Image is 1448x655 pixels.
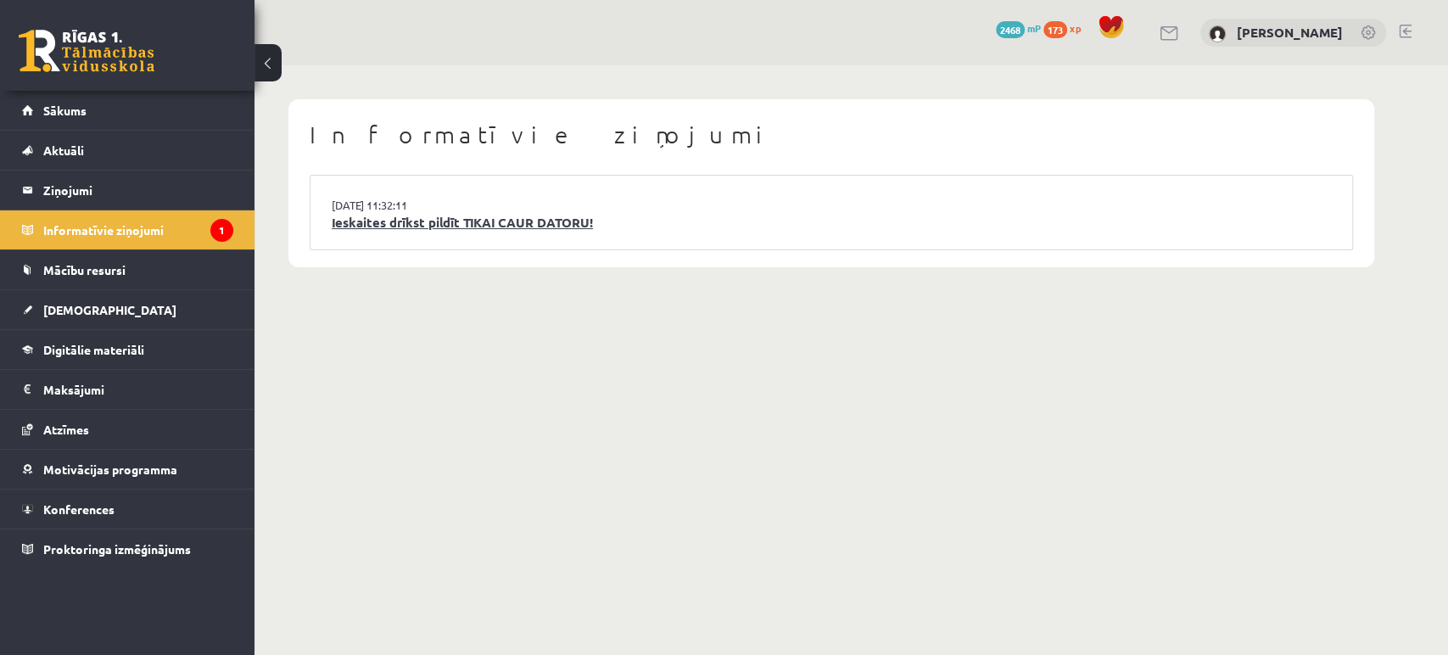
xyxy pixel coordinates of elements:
img: Jekaterina Zeļeņina [1209,25,1226,42]
span: Mācību resursi [43,262,126,277]
span: xp [1070,21,1081,35]
h1: Informatīvie ziņojumi [310,120,1353,149]
a: 173 xp [1043,21,1089,35]
a: Informatīvie ziņojumi1 [22,210,233,249]
a: Mācību resursi [22,250,233,289]
span: Proktoringa izmēģinājums [43,541,191,557]
span: Digitālie materiāli [43,342,144,357]
span: Motivācijas programma [43,462,177,477]
a: Ziņojumi [22,171,233,210]
a: [DEMOGRAPHIC_DATA] [22,290,233,329]
span: Sākums [43,103,87,118]
legend: Ziņojumi [43,171,233,210]
a: [DATE] 11:32:11 [332,197,459,214]
legend: Informatīvie ziņojumi [43,210,233,249]
span: Atzīmes [43,422,89,437]
a: Ieskaites drīkst pildīt TIKAI CAUR DATORU! [332,213,1331,232]
span: Aktuāli [43,143,84,158]
a: Proktoringa izmēģinājums [22,529,233,568]
span: [DEMOGRAPHIC_DATA] [43,302,176,317]
a: Sākums [22,91,233,130]
a: Motivācijas programma [22,450,233,489]
a: 2468 mP [996,21,1041,35]
a: Rīgas 1. Tālmācības vidusskola [19,30,154,72]
span: 2468 [996,21,1025,38]
a: Atzīmes [22,410,233,449]
a: [PERSON_NAME] [1237,24,1343,41]
a: Digitālie materiāli [22,330,233,369]
a: Maksājumi [22,370,233,409]
legend: Maksājumi [43,370,233,409]
a: Konferences [22,490,233,529]
span: mP [1027,21,1041,35]
a: Aktuāli [22,131,233,170]
span: Konferences [43,501,115,517]
span: 173 [1043,21,1067,38]
i: 1 [210,219,233,242]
